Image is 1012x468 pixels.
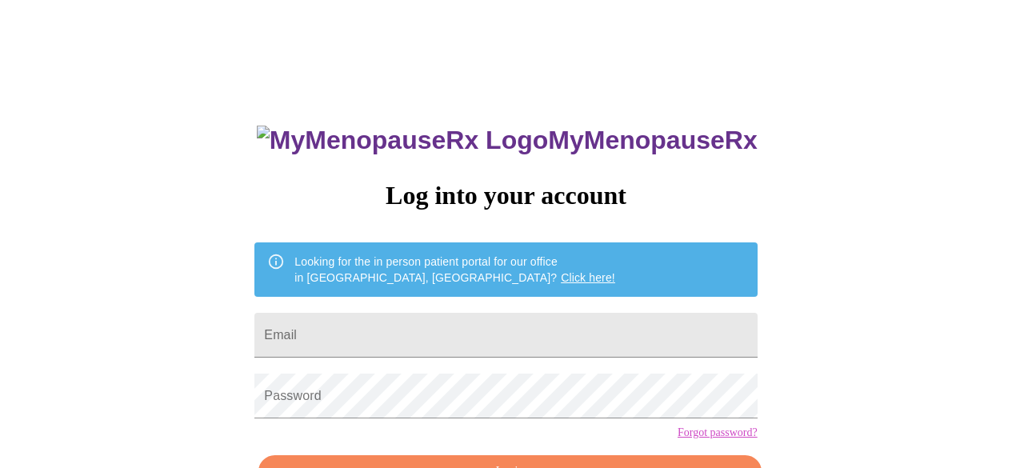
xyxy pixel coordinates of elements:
img: MyMenopauseRx Logo [257,126,548,155]
a: Forgot password? [678,426,758,439]
h3: Log into your account [254,181,757,210]
a: Click here! [561,271,615,284]
div: Looking for the in person patient portal for our office in [GEOGRAPHIC_DATA], [GEOGRAPHIC_DATA]? [294,247,615,292]
h3: MyMenopauseRx [257,126,758,155]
